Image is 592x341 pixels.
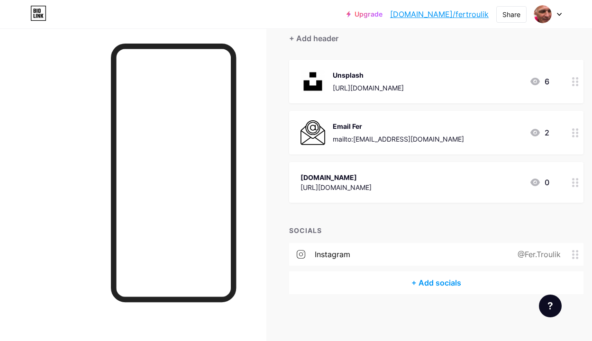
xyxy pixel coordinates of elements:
[315,249,350,260] div: instagram
[333,121,464,131] div: Email Fer
[333,134,464,144] div: mailto:[EMAIL_ADDRESS][DOMAIN_NAME]
[534,5,552,23] img: fertroulik
[301,172,372,182] div: [DOMAIN_NAME]
[333,70,404,80] div: Unsplash
[529,76,549,87] div: 6
[502,249,572,260] div: @Fer.Troulik
[529,127,549,138] div: 2
[301,120,325,145] img: Email Fer
[529,177,549,188] div: 0
[502,9,520,19] div: Share
[289,271,583,294] div: + Add socials
[333,83,404,93] div: [URL][DOMAIN_NAME]
[289,33,338,44] div: + Add header
[301,69,325,94] img: Unsplash
[301,182,372,192] div: [URL][DOMAIN_NAME]
[289,225,583,235] div: SOCIALS
[390,9,489,20] a: [DOMAIN_NAME]/fertroulik
[346,10,383,18] a: Upgrade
